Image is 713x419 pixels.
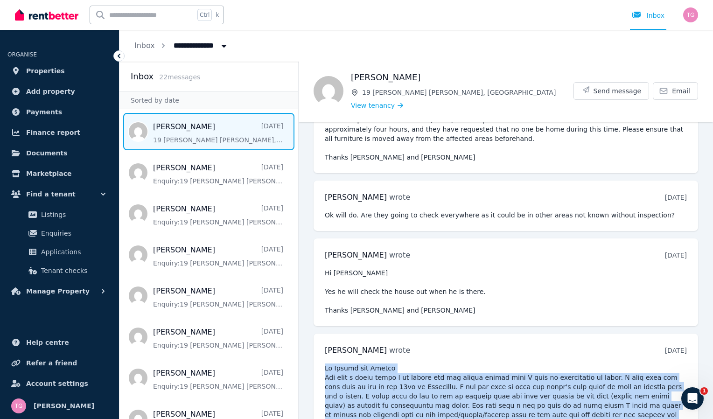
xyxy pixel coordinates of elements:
a: View tenancy [351,101,403,110]
a: Enquiries [11,224,108,243]
pre: Hi [PERSON_NAME] Yes he will check the house out when he is there. Thanks [PERSON_NAME] and [PERS... [325,268,687,315]
span: Send message [594,86,642,96]
a: Payments [7,103,112,121]
a: Tenant checks [11,261,108,280]
a: [PERSON_NAME][DATE]19 [PERSON_NAME] [PERSON_NAME], [GEOGRAPHIC_DATA]. [153,121,283,145]
a: Marketplace [7,164,112,183]
span: [PERSON_NAME] [34,400,94,412]
a: Add property [7,82,112,101]
a: [PERSON_NAME][DATE]Enquiry:19 [PERSON_NAME] [PERSON_NAME], [GEOGRAPHIC_DATA]. [153,203,283,227]
span: k [216,11,219,19]
img: Thomas Grant [11,398,26,413]
a: Properties [7,62,112,80]
span: Find a tenant [26,189,76,200]
span: 1 [700,387,708,395]
a: [PERSON_NAME][DATE]Enquiry:19 [PERSON_NAME] [PERSON_NAME], [GEOGRAPHIC_DATA]. [153,162,283,186]
a: [PERSON_NAME][DATE]Enquiry:19 [PERSON_NAME] [PERSON_NAME], [GEOGRAPHIC_DATA]. [153,286,283,309]
span: Finance report [26,127,80,138]
a: [PERSON_NAME][DATE]Enquiry:19 [PERSON_NAME] [PERSON_NAME], [GEOGRAPHIC_DATA]. [153,244,283,268]
button: Send message [574,83,649,99]
div: Inbox [632,11,664,20]
h1: [PERSON_NAME] [351,71,573,84]
span: Applications [41,246,104,258]
span: Account settings [26,378,88,389]
a: Applications [11,243,108,261]
span: Ctrl [197,9,212,21]
nav: Breadcrumb [119,30,244,62]
a: Documents [7,144,112,162]
time: [DATE] [665,347,687,354]
span: ORGANISE [7,51,37,58]
a: Email [653,82,698,100]
span: 19 [PERSON_NAME] [PERSON_NAME], [GEOGRAPHIC_DATA] [362,88,573,97]
span: Payments [26,106,62,118]
a: Finance report [7,123,112,142]
img: RentBetter [15,8,78,22]
span: Add property [26,86,75,97]
span: wrote [389,251,410,259]
pre: Ok will do. Are they going to check everywhere as it could be in other areas not known without in... [325,210,687,220]
a: [PERSON_NAME][DATE]Enquiry:19 [PERSON_NAME] [PERSON_NAME], [GEOGRAPHIC_DATA]. [153,368,283,391]
iframe: Intercom live chat [681,387,704,410]
span: Listings [41,209,104,220]
time: [DATE] [665,251,687,259]
img: Thomas Grant [683,7,698,22]
span: Properties [26,65,65,77]
span: [PERSON_NAME] [325,346,387,355]
img: Josephine Spence [314,76,343,106]
pre: Hi [PERSON_NAME], A mould specialist is booked for [DATE] at 12:00pm. This is the earliest he can... [325,106,687,162]
span: Tenant checks [41,265,104,276]
span: wrote [389,193,410,202]
a: Listings [11,205,108,224]
span: 22 message s [159,73,200,81]
div: Sorted by date [119,91,298,109]
a: Help centre [7,333,112,352]
span: Help centre [26,337,69,348]
button: Manage Property [7,282,112,300]
a: Account settings [7,374,112,393]
span: [PERSON_NAME] [325,193,387,202]
span: Documents [26,147,68,159]
a: [PERSON_NAME][DATE]Enquiry:19 [PERSON_NAME] [PERSON_NAME], [GEOGRAPHIC_DATA]. [153,327,283,350]
span: Manage Property [26,286,90,297]
span: wrote [389,346,410,355]
a: Refer a friend [7,354,112,372]
span: [PERSON_NAME] [325,251,387,259]
a: Inbox [134,41,155,50]
time: [DATE] [665,194,687,201]
span: Enquiries [41,228,104,239]
span: Email [672,86,690,96]
span: Refer a friend [26,357,77,369]
span: Marketplace [26,168,71,179]
span: View tenancy [351,101,395,110]
button: Find a tenant [7,185,112,203]
h2: Inbox [131,70,154,83]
